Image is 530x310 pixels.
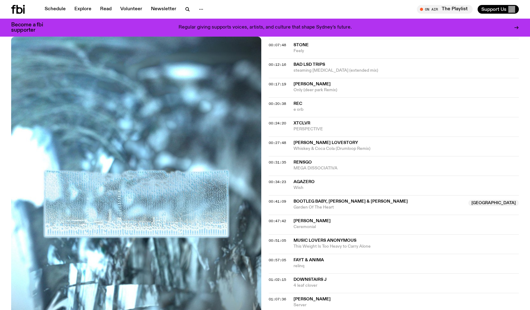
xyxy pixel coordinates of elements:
button: 00:20:38 [269,102,286,106]
button: 01:02:15 [269,278,286,281]
span: 01:07:36 [269,297,286,302]
span: Whiskey & Coca Cola (Drumloop Remix) [294,146,519,152]
span: bad lsd trips [294,62,325,67]
button: 00:47:42 [269,219,286,223]
span: [PERSON_NAME] Lovestory [294,141,358,145]
button: 00:12:16 [269,63,286,66]
span: [PERSON_NAME] [294,297,331,301]
button: 00:34:23 [269,180,286,184]
button: 01:07:36 [269,298,286,301]
button: 00:07:48 [269,43,286,47]
span: 00:07:48 [269,43,286,47]
a: Volunteer [117,5,146,14]
a: Explore [71,5,95,14]
span: [PERSON_NAME] [294,219,331,223]
button: 00:41:09 [269,200,286,203]
span: MEGA DISSOCIATIVA [294,165,519,171]
a: Schedule [41,5,69,14]
span: Fayt & ANIMA [294,258,324,262]
span: 00:12:16 [269,62,286,67]
span: steaming [MEDICAL_DATA] (extended mix) [294,68,519,74]
button: 00:31:35 [269,161,286,164]
span: Wish [294,185,519,191]
span: Server [294,302,519,308]
p: Regular giving supports voices, artists, and culture that shape Sydney’s future. [179,25,352,30]
span: Feely [294,48,519,54]
span: Ceremonial [294,224,519,230]
span: xtclvr [294,121,310,125]
span: Bootleg Baby, [PERSON_NAME] & [PERSON_NAME] [294,199,408,204]
span: 00:57:05 [269,258,286,263]
span: music lovers anonymous [294,238,356,243]
span: Agazero [294,180,315,184]
span: 00:34:23 [269,179,286,184]
span: 00:31:35 [269,160,286,165]
span: 01:02:15 [269,277,286,282]
button: Support Us [478,5,519,14]
button: 00:17:19 [269,83,286,86]
span: rec [294,101,302,106]
span: 00:41:09 [269,199,286,204]
button: 00:57:05 [269,258,286,262]
span: Garden Of The Heart [294,204,465,210]
button: 00:51:05 [269,239,286,242]
button: 00:27:48 [269,141,286,145]
button: 00:24:20 [269,122,286,125]
span: [PERSON_NAME] [294,82,331,86]
span: 00:24:20 [269,121,286,126]
span: rensgo [294,160,312,164]
a: Newsletter [147,5,180,14]
span: Stone [294,43,309,47]
span: 4 leaf clover [294,283,519,289]
span: [GEOGRAPHIC_DATA] [468,200,519,206]
span: This Weight Is Too Heavy to Carry Alone [294,244,519,249]
span: e orb [294,107,519,113]
span: PERSPECTIVE [294,126,519,132]
a: Read [96,5,115,14]
span: downstairs J [294,277,327,282]
button: On AirThe Playlist [417,5,473,14]
span: 00:47:42 [269,218,286,223]
span: 00:20:38 [269,101,286,106]
h3: Become a fbi supporter [11,22,51,33]
span: 00:27:48 [269,140,286,145]
span: Support Us [481,7,506,12]
span: Only (deer park Remix) [294,87,519,93]
span: relinq [294,263,519,269]
span: 00:51:05 [269,238,286,243]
